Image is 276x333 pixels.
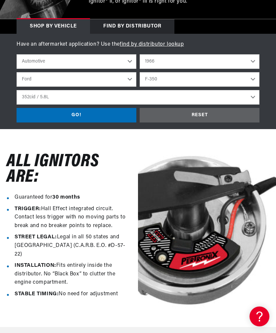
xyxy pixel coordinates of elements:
div: RESET [140,108,259,123]
select: Model [140,72,259,87]
p: Have an aftermarket application? Use the [17,40,259,49]
div: Find by Distributor [90,19,174,34]
li: Fits entirely inside the distributor. No “Black Box” to clutter the engine compartment. [15,262,131,287]
select: Year [140,54,259,69]
strong: 30 months [52,195,80,200]
li: Guaranteed for [15,193,131,202]
strong: INSTALLATION: [15,263,56,268]
select: Ride Type [17,54,136,69]
select: Engine [17,90,259,105]
div: GO! [17,108,136,123]
a: find by distributor lookup [120,42,184,47]
strong: TRIGGER: [15,206,41,212]
h2: All Ignitors ARe: [7,154,131,185]
li: No need for adjustment [15,290,131,299]
li: Legal in all 50 states and [GEOGRAPHIC_DATA] (C.A.R.B. E.O. #D-57-22) [15,233,131,259]
strong: STABLE TIMING: [15,291,59,297]
li: Hall Effect integrated circuit. Contact less trigger with no moving parts to break and no breaker... [15,205,131,230]
strong: STREET LEGAL: [15,234,57,240]
div: Shop by vehicle [17,19,90,34]
select: Make [17,72,136,87]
